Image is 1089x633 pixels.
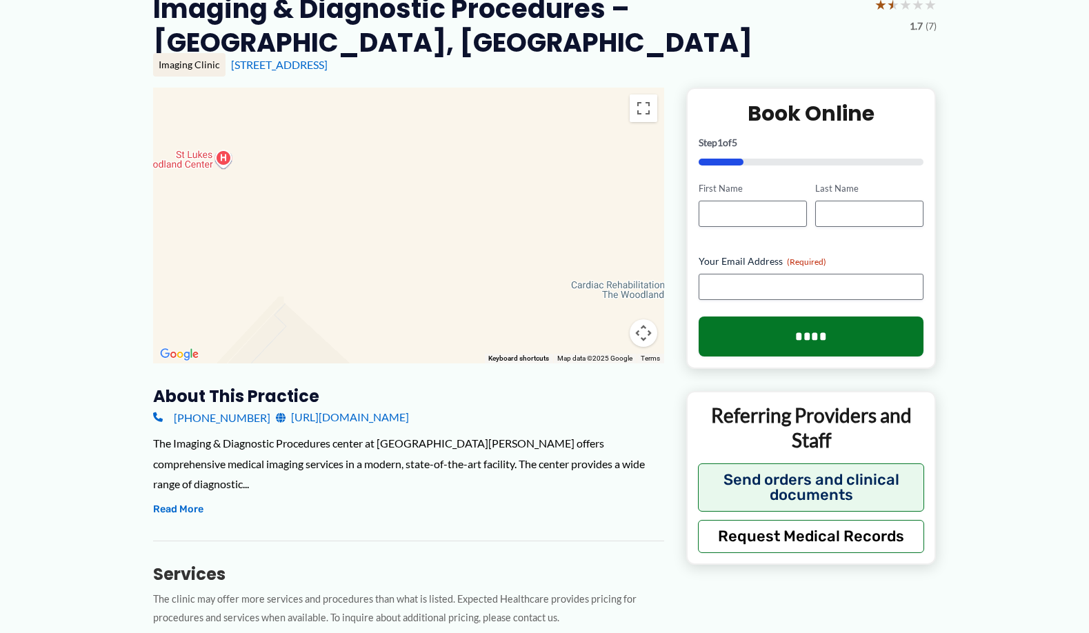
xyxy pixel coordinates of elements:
p: Referring Providers and Staff [698,403,925,453]
label: First Name [699,182,807,195]
button: Send orders and clinical documents [698,463,925,512]
p: The clinic may offer more services and procedures than what is listed. Expected Healthcare provid... [153,590,664,627]
a: Terms (opens in new tab) [641,354,660,362]
button: Toggle fullscreen view [630,94,657,122]
img: Google [157,345,202,363]
span: 5 [732,137,737,148]
span: 1.7 [910,17,923,35]
span: Map data ©2025 Google [557,354,632,362]
h3: About this practice [153,385,664,407]
a: [URL][DOMAIN_NAME] [276,407,409,428]
button: Map camera controls [630,319,657,347]
label: Your Email Address [699,254,924,268]
div: Imaging Clinic [153,53,226,77]
label: Last Name [815,182,923,195]
span: (Required) [787,257,826,267]
a: Open this area in Google Maps (opens a new window) [157,345,202,363]
div: The Imaging & Diagnostic Procedures center at [GEOGRAPHIC_DATA][PERSON_NAME] offers comprehensive... [153,433,664,494]
a: [STREET_ADDRESS] [231,58,328,71]
button: Keyboard shortcuts [488,354,549,363]
span: 1 [717,137,723,148]
h3: Services [153,563,664,585]
a: [PHONE_NUMBER] [153,407,270,428]
button: Read More [153,501,203,518]
span: (7) [926,17,937,35]
button: Request Medical Records [698,520,925,553]
p: Step of [699,138,924,148]
h2: Book Online [699,100,924,127]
